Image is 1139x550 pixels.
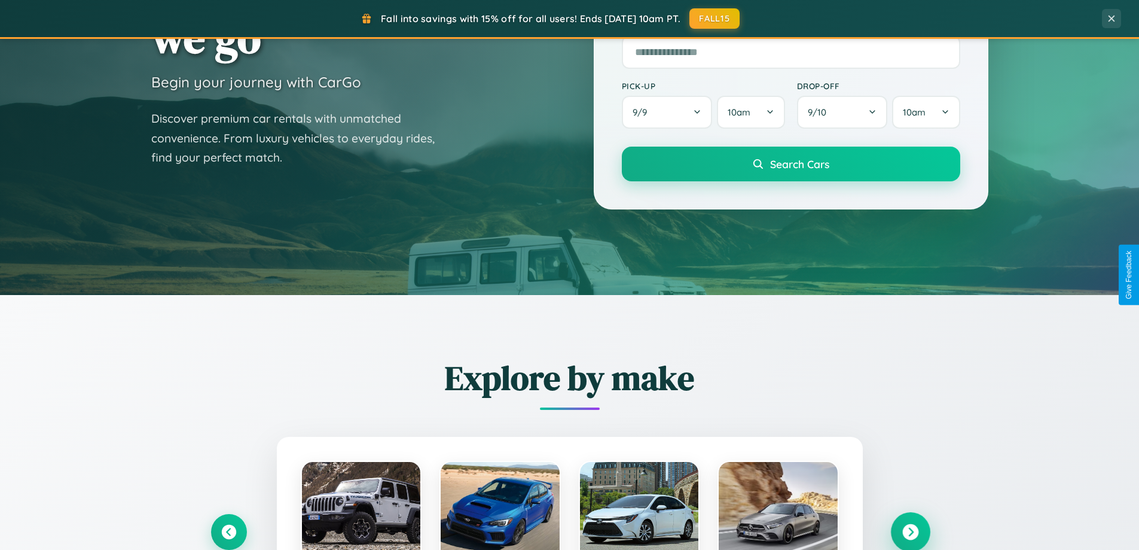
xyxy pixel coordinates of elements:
[797,81,960,91] label: Drop-off
[903,107,926,118] span: 10am
[633,107,653,118] span: 9 / 9
[622,96,713,129] button: 9/9
[808,107,832,118] span: 9 / 10
[728,107,750,118] span: 10am
[797,96,888,129] button: 9/10
[892,96,960,129] button: 10am
[689,8,740,29] button: FALL15
[381,13,680,25] span: Fall into savings with 15% off for all users! Ends [DATE] 10am PT.
[622,81,785,91] label: Pick-up
[151,73,361,91] h3: Begin your journey with CarGo
[770,157,829,171] span: Search Cars
[151,109,450,168] p: Discover premium car rentals with unmatched convenience. From luxury vehicles to everyday rides, ...
[211,355,929,401] h2: Explore by make
[622,147,960,181] button: Search Cars
[717,96,784,129] button: 10am
[1125,251,1133,299] div: Give Feedback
